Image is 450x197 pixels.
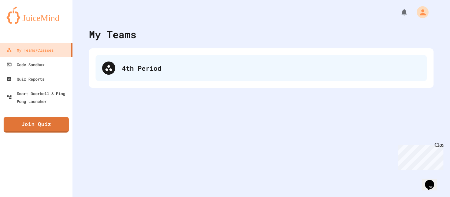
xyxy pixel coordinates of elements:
[96,55,427,81] div: 4th Period
[7,61,44,68] div: Code Sandbox
[7,89,70,105] div: Smart Doorbell & Ping Pong Launcher
[3,3,45,42] div: Chat with us now!Close
[410,5,430,20] div: My Account
[7,75,44,83] div: Quiz Reports
[122,63,420,73] div: 4th Period
[388,7,410,18] div: My Notifications
[395,142,443,170] iframe: chat widget
[89,27,136,42] div: My Teams
[4,117,69,133] a: Join Quiz
[7,46,54,54] div: My Teams/Classes
[422,171,443,190] iframe: chat widget
[7,7,66,24] img: logo-orange.svg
